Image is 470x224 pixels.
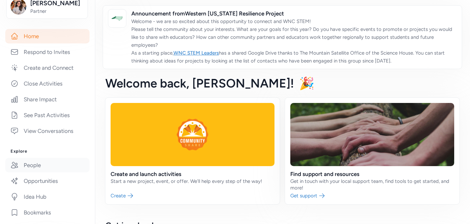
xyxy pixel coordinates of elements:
[5,124,90,138] a: View Conversations
[5,174,90,188] a: Opportunities
[5,158,90,172] a: People
[131,10,457,17] span: Announcement from Western [US_STATE] Resilience Project
[5,45,90,59] a: Respond to Invites
[5,61,90,75] a: Create and Connect
[110,11,124,26] img: logo
[11,149,84,154] h3: Explore
[299,76,314,90] span: 🎉
[5,29,90,43] a: Home
[5,108,90,122] a: See Past Activities
[5,76,90,91] a: Close Activities
[131,17,457,65] p: Welcome - we are so excited about this opportunity to connect and WNC STEM! Please tell the commu...
[5,205,90,220] a: Bookmarks
[5,189,90,204] a: Idea Hub
[105,76,294,90] span: Welcome back , [PERSON_NAME]!
[30,8,84,14] span: Partner
[5,92,90,107] a: Share Impact
[173,50,219,56] a: WNC STEM Leaders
